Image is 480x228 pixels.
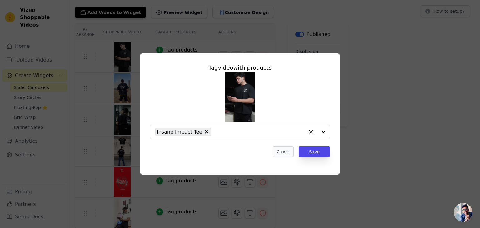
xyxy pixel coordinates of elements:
[157,128,202,136] span: Insane Impact Tee
[273,146,294,157] button: Cancel
[225,72,255,122] img: vizup-images-9a5b.jpg
[150,63,330,72] div: Tag video with products
[454,203,472,222] a: Open chat
[299,146,330,157] button: Save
